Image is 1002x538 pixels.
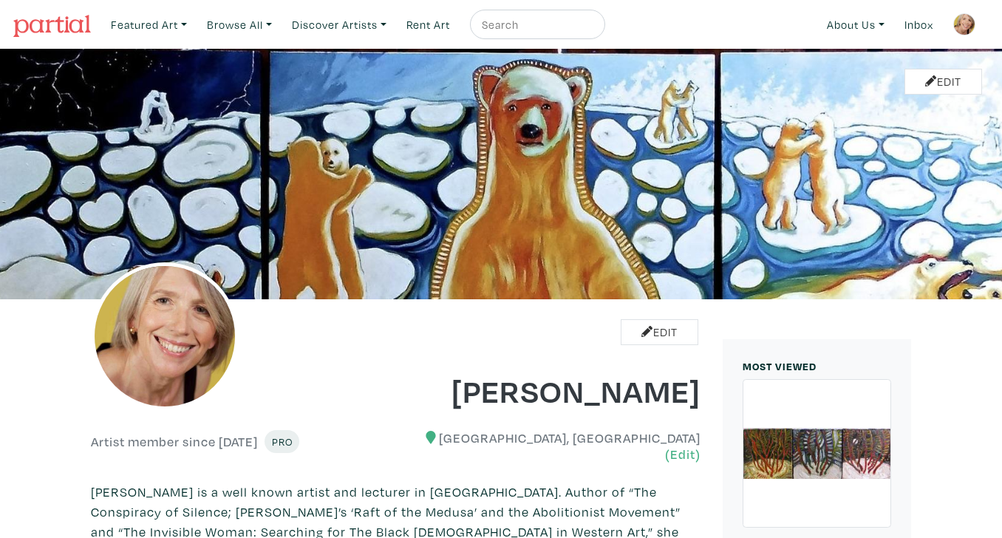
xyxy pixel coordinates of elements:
[898,10,940,40] a: Inbox
[91,434,258,450] h6: Artist member since [DATE]
[480,16,591,34] input: Search
[407,370,701,410] h1: [PERSON_NAME]
[820,10,891,40] a: About Us
[407,430,701,462] h6: [GEOGRAPHIC_DATA], [GEOGRAPHIC_DATA]
[400,10,457,40] a: Rent Art
[285,10,393,40] a: Discover Artists
[953,13,975,35] img: phpThumb.php
[200,10,279,40] a: Browse All
[665,446,701,462] a: (Edit)
[104,10,194,40] a: Featured Art
[904,69,982,95] a: Edit
[271,435,293,449] span: Pro
[621,319,698,345] a: Edit
[743,359,817,373] small: MOST VIEWED
[91,262,239,410] img: phpThumb.php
